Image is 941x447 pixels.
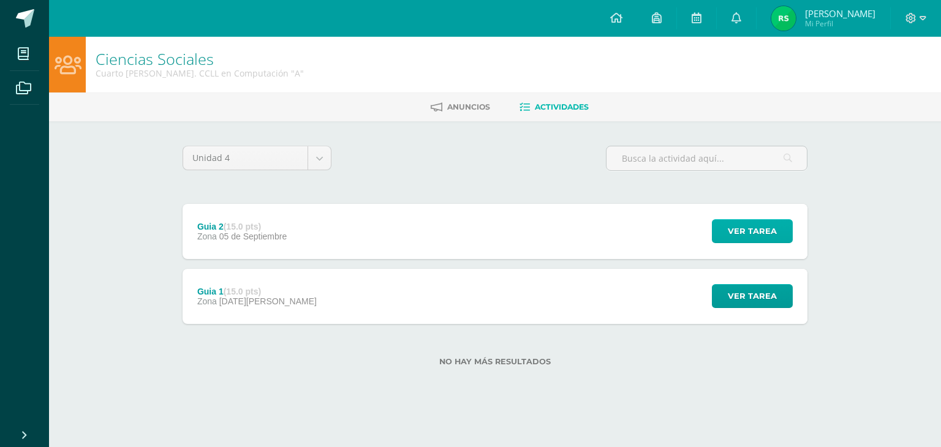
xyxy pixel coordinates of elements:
[712,284,793,308] button: Ver tarea
[805,7,875,20] span: [PERSON_NAME]
[192,146,298,170] span: Unidad 4
[197,296,217,306] span: Zona
[96,48,214,69] a: Ciencias Sociales
[219,296,317,306] span: [DATE][PERSON_NAME]
[431,97,490,117] a: Anuncios
[197,222,287,231] div: Guia 2
[805,18,875,29] span: Mi Perfil
[197,287,317,296] div: Guia 1
[183,357,807,366] label: No hay más resultados
[728,220,777,242] span: Ver tarea
[447,102,490,111] span: Anuncios
[607,146,807,170] input: Busca la actividad aquí...
[96,67,304,79] div: Cuarto Bach. CCLL en Computación 'A'
[224,287,261,296] strong: (15.0 pts)
[183,146,331,170] a: Unidad 4
[535,102,589,111] span: Actividades
[224,222,261,231] strong: (15.0 pts)
[219,231,287,241] span: 05 de Septiembre
[197,231,217,241] span: Zona
[771,6,796,31] img: 6b8055f1fa2aa5a2ea33f5fa0b4220d9.png
[96,50,304,67] h1: Ciencias Sociales
[728,285,777,307] span: Ver tarea
[712,219,793,243] button: Ver tarea
[520,97,589,117] a: Actividades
